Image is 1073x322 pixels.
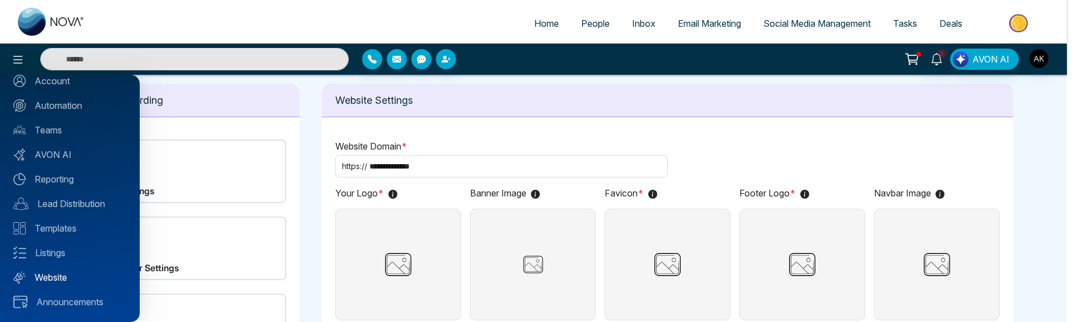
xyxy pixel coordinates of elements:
a: Lead Distribution [13,197,126,210]
img: Account.svg [13,75,26,87]
img: Reporting.svg [13,173,26,185]
a: Automation [13,99,126,112]
img: announcements.svg [13,296,27,308]
a: Account [13,74,126,88]
img: Website.svg [13,271,26,283]
img: team.svg [13,124,26,136]
a: Website [13,271,126,284]
a: Listings [13,246,126,259]
a: Teams [13,123,126,137]
img: Lead-dist.svg [13,198,29,210]
a: Announcements [13,295,126,309]
img: Automation.svg [13,99,26,112]
a: Reporting [13,172,126,186]
a: Templates [13,222,126,235]
img: Templates.svg [13,222,26,234]
img: Listings.svg [13,247,26,259]
a: AVON AI [13,148,126,161]
img: Avon-AI.svg [13,148,26,161]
